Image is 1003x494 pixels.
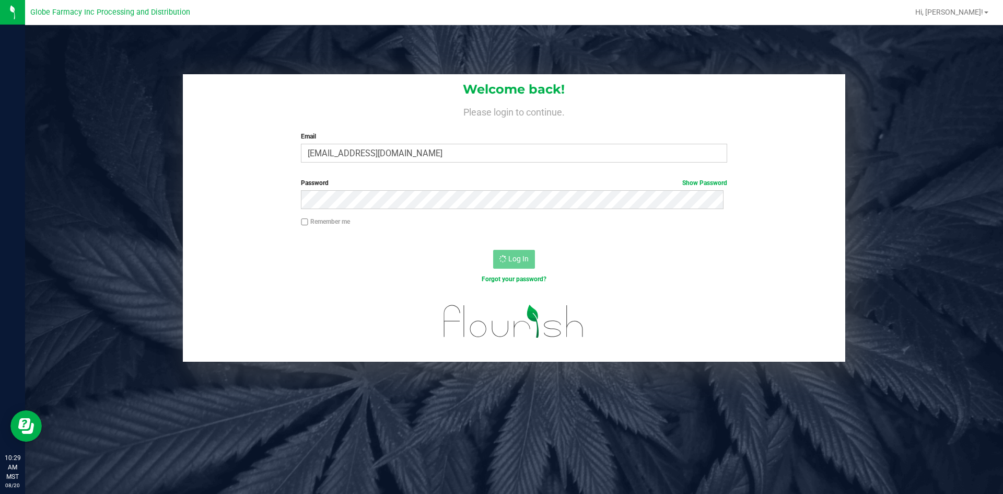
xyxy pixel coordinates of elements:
[508,255,529,263] span: Log In
[5,453,20,481] p: 10:29 AM MST
[482,275,546,283] a: Forgot your password?
[183,105,845,117] h4: Please login to continue.
[30,8,190,17] span: Globe Farmacy Inc Processing and Distribution
[10,410,42,442] iframe: Resource center
[301,132,727,141] label: Email
[915,8,983,16] span: Hi, [PERSON_NAME]!
[183,83,845,96] h1: Welcome back!
[301,179,329,187] span: Password
[431,295,597,348] img: flourish_logo.svg
[493,250,535,269] button: Log In
[5,481,20,489] p: 08/20
[682,179,727,187] a: Show Password
[301,219,308,226] input: Remember me
[301,217,350,226] label: Remember me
